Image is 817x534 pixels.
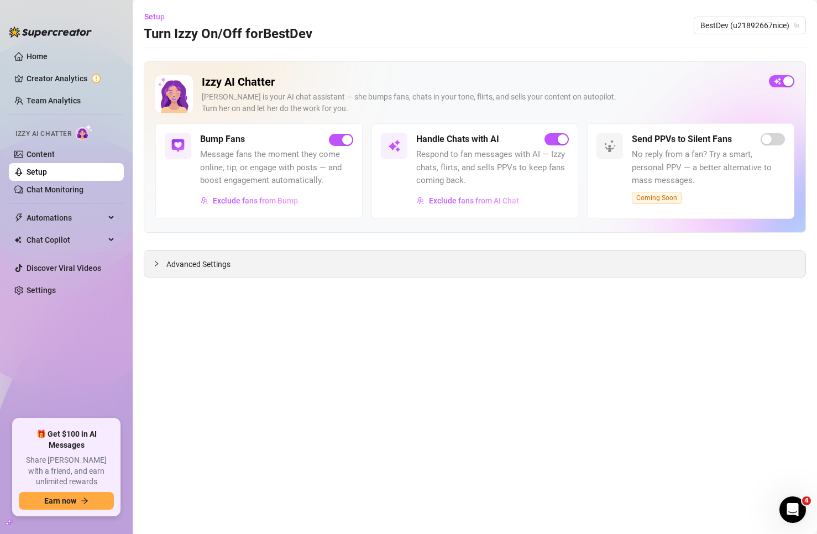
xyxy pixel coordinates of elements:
a: Home [27,52,48,61]
button: Exclude fans from Bump [200,192,298,210]
img: logo-BBDzfeDw.svg [9,27,92,38]
img: svg%3e [603,139,616,153]
span: 4 [802,496,811,505]
span: Izzy AI Chatter [15,129,71,139]
img: svg%3e [201,197,208,205]
h5: Handle Chats with AI [416,133,499,146]
span: team [793,22,800,29]
img: Chat Copilot [14,236,22,244]
div: collapsed [153,258,166,270]
h2: Izzy AI Chatter [202,75,760,89]
img: svg%3e [387,139,401,153]
span: No reply from a fan? Try a smart, personal PPV — a better alternative to mass messages. [632,148,785,187]
span: Respond to fan messages with AI — Izzy chats, flirts, and sells PPVs to keep fans coming back. [416,148,569,187]
span: Exclude fans from AI Chat [429,196,519,205]
span: 🎁 Get $100 in AI Messages [19,429,114,451]
img: Izzy AI Chatter [155,75,193,113]
h5: Bump Fans [200,133,245,146]
img: svg%3e [417,197,425,205]
span: Share [PERSON_NAME] with a friend, and earn unlimited rewards [19,455,114,488]
span: arrow-right [81,497,88,505]
span: Exclude fans from Bump [213,196,298,205]
img: AI Chatter [76,124,93,140]
button: Setup [144,8,174,25]
a: Setup [27,167,47,176]
span: Coming Soon [632,192,682,204]
a: Chat Monitoring [27,185,83,194]
span: Setup [144,12,165,21]
span: Automations [27,209,105,227]
span: build [6,519,13,526]
div: [PERSON_NAME] is your AI chat assistant — she bumps fans, chats in your tone, flirts, and sells y... [202,91,760,114]
span: Message fans the moment they come online, tip, or engage with posts — and boost engagement automa... [200,148,353,187]
span: collapsed [153,260,160,267]
button: Earn nowarrow-right [19,492,114,510]
button: Exclude fans from AI Chat [416,192,520,210]
span: BestDev (u21892667nice) [700,17,799,34]
a: Discover Viral Videos [27,264,101,273]
iframe: Intercom live chat [779,496,806,523]
h3: Turn Izzy On/Off for BestDev [144,25,312,43]
span: Earn now [44,496,76,505]
a: Team Analytics [27,96,81,105]
img: svg%3e [171,139,185,153]
span: Chat Copilot [27,231,105,249]
a: Creator Analytics exclamation-circle [27,70,115,87]
h5: Send PPVs to Silent Fans [632,133,732,146]
span: Advanced Settings [166,258,231,270]
span: thunderbolt [14,213,23,222]
a: Settings [27,286,56,295]
a: Content [27,150,55,159]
